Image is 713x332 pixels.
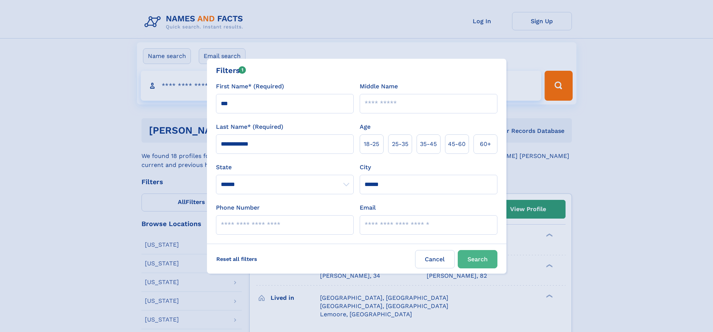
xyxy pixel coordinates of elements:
label: First Name* (Required) [216,82,284,91]
label: Cancel [415,250,455,268]
label: Email [360,203,376,212]
label: Age [360,122,371,131]
label: Reset all filters [211,250,262,268]
button: Search [458,250,497,268]
label: Last Name* (Required) [216,122,283,131]
span: 60+ [480,140,491,149]
span: 45‑60 [448,140,466,149]
label: Middle Name [360,82,398,91]
span: 18‑25 [364,140,379,149]
label: City [360,163,371,172]
label: State [216,163,354,172]
span: 35‑45 [420,140,437,149]
div: Filters [216,65,246,76]
span: 25‑35 [392,140,408,149]
label: Phone Number [216,203,260,212]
